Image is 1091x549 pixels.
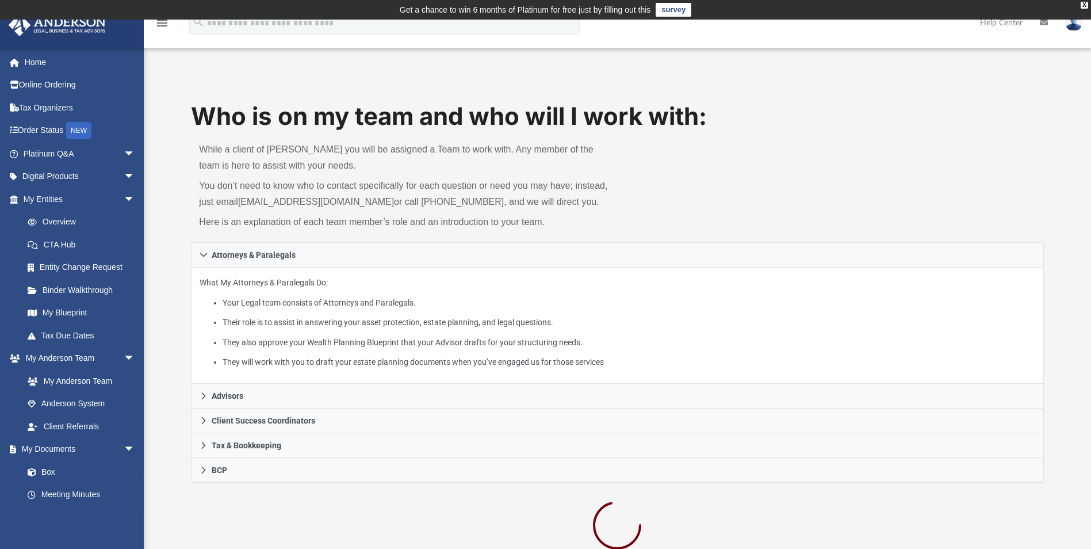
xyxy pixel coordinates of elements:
[124,438,147,462] span: arrow_drop_down
[16,256,152,279] a: Entity Change Request
[191,100,1043,134] h1: Who is on my team and who will I work with:
[199,214,609,230] p: Here is an explanation of each team member’s role and an introduction to your team.
[16,279,152,302] a: Binder Walkthrough
[223,315,1035,330] li: Their role is to assist in answering your asset protection, estate planning, and legal questions.
[8,438,147,461] a: My Documentsarrow_drop_down
[8,165,152,188] a: Digital Productsarrow_drop_down
[155,16,169,30] i: menu
[223,296,1035,310] li: Your Legal team consists of Attorneys and Paralegals.
[66,122,91,139] div: NEW
[212,251,296,259] span: Attorneys & Paralegals
[1065,14,1082,31] img: User Pic
[212,417,315,425] span: Client Success Coordinators
[124,347,147,371] span: arrow_drop_down
[191,268,1043,384] div: Attorneys & Paralegals
[8,74,152,97] a: Online Ordering
[238,197,394,207] a: [EMAIL_ADDRESS][DOMAIN_NAME]
[16,483,147,506] a: Meeting Minutes
[155,22,169,30] a: menu
[8,142,152,165] a: Platinum Q&Aarrow_drop_down
[199,178,609,210] p: You don’t need to know who to contact specifically for each question or need you may have; instea...
[124,165,147,189] span: arrow_drop_down
[656,3,691,17] a: survey
[16,506,141,529] a: Forms Library
[400,3,651,17] div: Get a chance to win 6 months of Platinum for free just by filling out this
[223,355,1035,369] li: They will work with you to draft your estate planning documents when you’ve engaged us for those ...
[191,433,1043,458] a: Tax & Bookkeeping
[191,409,1043,433] a: Client Success Coordinators
[223,335,1035,350] li: They also approve your Wealth Planning Blueprint that your Advisor drafts for your structuring ne...
[8,119,152,143] a: Order StatusNEW
[191,458,1043,483] a: BCP
[16,233,152,256] a: CTA Hub
[192,16,205,28] i: search
[16,460,141,483] a: Box
[16,392,147,415] a: Anderson System
[1081,2,1088,9] div: close
[124,188,147,211] span: arrow_drop_down
[16,302,147,325] a: My Blueprint
[5,14,109,36] img: Anderson Advisors Platinum Portal
[212,466,227,474] span: BCP
[199,142,609,174] p: While a client of [PERSON_NAME] you will be assigned a Team to work with. Any member of the team ...
[8,347,147,370] a: My Anderson Teamarrow_drop_down
[212,392,243,400] span: Advisors
[191,384,1043,409] a: Advisors
[8,96,152,119] a: Tax Organizers
[200,276,1035,369] p: What My Attorneys & Paralegals Do:
[212,441,281,449] span: Tax & Bookkeeping
[16,415,147,438] a: Client Referrals
[16,211,152,234] a: Overview
[124,142,147,166] span: arrow_drop_down
[8,51,152,74] a: Home
[16,369,141,392] a: My Anderson Team
[16,324,152,347] a: Tax Due Dates
[191,242,1043,268] a: Attorneys & Paralegals
[8,188,152,211] a: My Entitiesarrow_drop_down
